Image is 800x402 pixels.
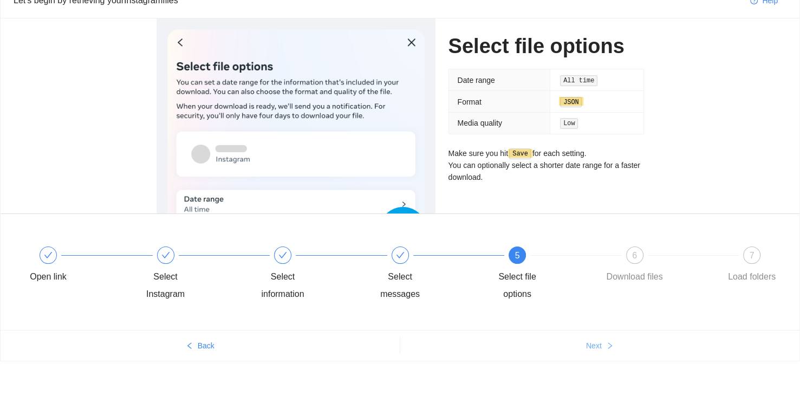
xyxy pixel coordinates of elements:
[134,268,197,303] div: Select Instagram
[728,268,776,286] div: Load folders
[161,251,170,260] span: check
[632,251,637,260] span: 6
[30,268,67,286] div: Open link
[1,337,400,354] button: leftBack
[560,97,582,108] code: JSON
[448,34,644,59] h1: Select file options
[44,251,53,260] span: check
[458,98,482,106] span: Format
[486,247,603,303] div: 5Select file options
[448,147,644,184] p: Make sure you hit for each setting. You can optionally select a shorter date range for a faster d...
[560,118,578,129] code: Low
[369,268,432,303] div: Select messages
[251,268,314,303] div: Select information
[606,268,662,286] div: Download files
[251,247,369,303] div: Select information
[560,75,597,86] code: All time
[458,76,495,85] span: Date range
[134,247,252,303] div: Select Instagram
[509,148,531,159] code: Save
[198,340,214,352] span: Back
[278,251,287,260] span: check
[606,342,614,351] span: right
[17,247,134,286] div: Open link
[720,247,783,286] div: 7Load folders
[603,247,721,286] div: 6Download files
[586,340,602,352] span: Next
[750,251,755,260] span: 7
[486,268,549,303] div: Select file options
[186,342,193,351] span: left
[369,247,486,303] div: Select messages
[515,251,520,260] span: 5
[400,337,800,354] button: Nextright
[458,119,503,127] span: Media quality
[396,251,405,260] span: check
